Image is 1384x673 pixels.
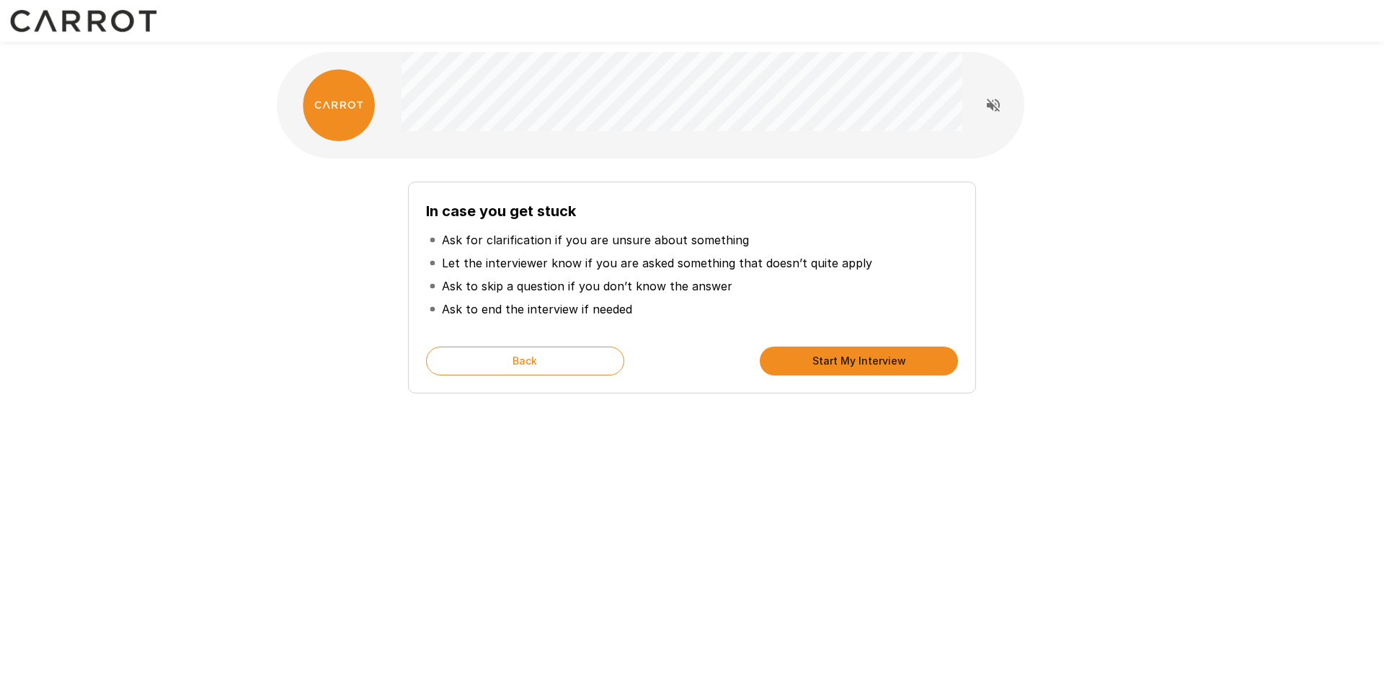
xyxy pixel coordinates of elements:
button: Read questions aloud [979,91,1008,120]
b: In case you get stuck [426,202,576,220]
p: Ask to end the interview if needed [442,300,632,318]
button: Back [426,347,624,375]
button: Start My Interview [760,347,958,375]
p: Let the interviewer know if you are asked something that doesn’t quite apply [442,254,872,272]
p: Ask for clarification if you are unsure about something [442,231,749,249]
p: Ask to skip a question if you don’t know the answer [442,277,732,295]
img: carrot_logo.png [303,69,375,141]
